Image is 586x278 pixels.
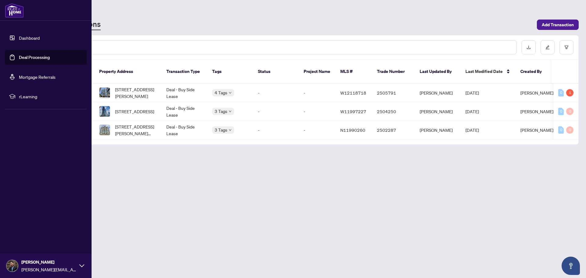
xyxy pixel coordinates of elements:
td: - [253,102,299,121]
img: thumbnail-img [99,106,110,117]
td: 2505791 [372,84,415,102]
span: 4 Tags [215,89,227,96]
span: down [229,91,232,94]
span: [DATE] [465,109,479,114]
span: down [229,128,232,132]
a: Deal Processing [19,55,50,60]
td: - [253,84,299,102]
th: Last Updated By [415,60,461,84]
a: Dashboard [19,35,40,41]
span: N11990260 [340,127,365,133]
td: - [253,121,299,139]
th: Last Modified Date [461,60,515,84]
span: download [526,45,531,49]
span: 3 Tags [215,126,227,133]
div: 0 [558,126,564,134]
th: Tags [207,60,253,84]
td: - [299,84,335,102]
td: - [299,102,335,121]
img: Profile Icon [6,260,18,272]
td: Deal - Buy Side Lease [161,102,207,121]
td: [PERSON_NAME] [415,84,461,102]
span: [PERSON_NAME] [520,127,553,133]
span: [STREET_ADDRESS] [115,108,154,115]
div: 0 [558,89,564,96]
span: [STREET_ADDRESS][PERSON_NAME] [115,86,157,99]
td: [PERSON_NAME] [415,102,461,121]
button: download [522,40,536,54]
span: W11997227 [340,109,366,114]
span: [PERSON_NAME] [520,109,553,114]
button: edit [541,40,555,54]
span: Last Modified Date [465,68,503,75]
th: Status [253,60,299,84]
div: 0 [558,108,564,115]
span: down [229,110,232,113]
button: Open asap [562,257,580,275]
img: thumbnail-img [99,125,110,135]
span: rLearning [19,93,82,100]
div: 0 [566,126,573,134]
span: [PERSON_NAME][EMAIL_ADDRESS][DOMAIN_NAME] [21,266,76,273]
span: [DATE] [465,127,479,133]
button: Add Transaction [537,20,579,30]
span: W12118718 [340,90,366,96]
th: Transaction Type [161,60,207,84]
span: Add Transaction [542,20,574,30]
td: [PERSON_NAME] [415,121,461,139]
th: Trade Number [372,60,415,84]
button: filter [559,40,573,54]
td: 2502287 [372,121,415,139]
img: thumbnail-img [99,88,110,98]
span: 3 Tags [215,108,227,115]
div: 1 [566,89,573,96]
th: Project Name [299,60,335,84]
span: filter [564,45,569,49]
span: [PERSON_NAME] [21,259,76,265]
span: edit [545,45,550,49]
td: 2504250 [372,102,415,121]
th: Created By [515,60,552,84]
th: Property Address [94,60,161,84]
span: [PERSON_NAME] [520,90,553,96]
th: MLS # [335,60,372,84]
img: logo [5,3,24,18]
a: Mortgage Referrals [19,74,56,80]
span: [DATE] [465,90,479,96]
td: - [299,121,335,139]
div: 0 [566,108,573,115]
td: Deal - Buy Side Lease [161,84,207,102]
span: [STREET_ADDRESS][PERSON_NAME][PERSON_NAME] [115,123,157,137]
td: Deal - Buy Side Lease [161,121,207,139]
